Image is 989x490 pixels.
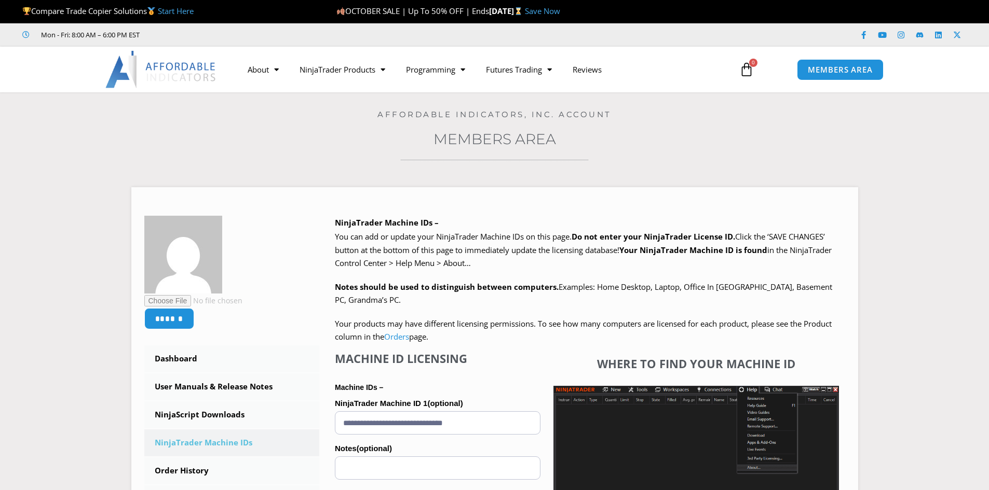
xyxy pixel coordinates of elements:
a: Save Now [525,6,560,16]
img: 🥇 [147,7,155,15]
a: Orders [384,331,409,342]
a: NinjaTrader Machine IDs [144,429,320,456]
span: (optional) [357,444,392,453]
img: c01cedc504f70d15105e11f5c59ea7c3ff411bd4e54f50a6828291f075ec38a0 [144,216,222,293]
strong: Machine IDs – [335,383,383,391]
span: Your products may have different licensing permissions. To see how many computers are licensed fo... [335,318,832,342]
h4: Where to find your Machine ID [553,357,839,370]
a: About [237,58,289,81]
span: OCTOBER SALE | Up To 50% OFF | Ends [336,6,489,16]
a: Reviews [562,58,612,81]
h4: Machine ID Licensing [335,352,540,365]
img: 🏆 [23,7,31,15]
a: Futures Trading [476,58,562,81]
a: NinjaScript Downloads [144,401,320,428]
strong: [DATE] [489,6,525,16]
a: User Manuals & Release Notes [144,373,320,400]
strong: Notes should be used to distinguish between computers. [335,282,559,292]
b: Do not enter your NinjaTrader License ID. [572,231,735,242]
iframe: Customer reviews powered by Trustpilot [154,30,310,40]
a: Start Here [158,6,194,16]
span: You can add or update your NinjaTrader Machine IDs on this page. [335,231,572,242]
img: 🍂 [337,7,345,15]
a: Order History [144,457,320,484]
a: Dashboard [144,345,320,372]
span: MEMBERS AREA [808,66,873,74]
span: Compare Trade Copier Solutions [22,6,194,16]
label: Notes [335,441,540,456]
strong: Your NinjaTrader Machine ID is found [619,245,767,255]
span: Mon - Fri: 8:00 AM – 6:00 PM EST [38,29,140,41]
span: 0 [749,59,757,67]
a: NinjaTrader Products [289,58,396,81]
a: Programming [396,58,476,81]
nav: Menu [237,58,727,81]
a: MEMBERS AREA [797,59,884,80]
span: (optional) [427,399,463,408]
span: Click the ‘SAVE CHANGES’ button at the bottom of this page to immediately update the licensing da... [335,231,832,268]
a: Members Area [433,130,556,148]
b: NinjaTrader Machine IDs – [335,217,439,228]
img: ⌛ [514,7,522,15]
span: Examples: Home Desktop, Laptop, Office In [GEOGRAPHIC_DATA], Basement PC, Grandma’s PC. [335,282,832,305]
label: NinjaTrader Machine ID 1 [335,396,540,411]
a: 0 [724,54,769,85]
a: Affordable Indicators, Inc. Account [377,109,612,119]
img: LogoAI | Affordable Indicators – NinjaTrader [105,51,217,88]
